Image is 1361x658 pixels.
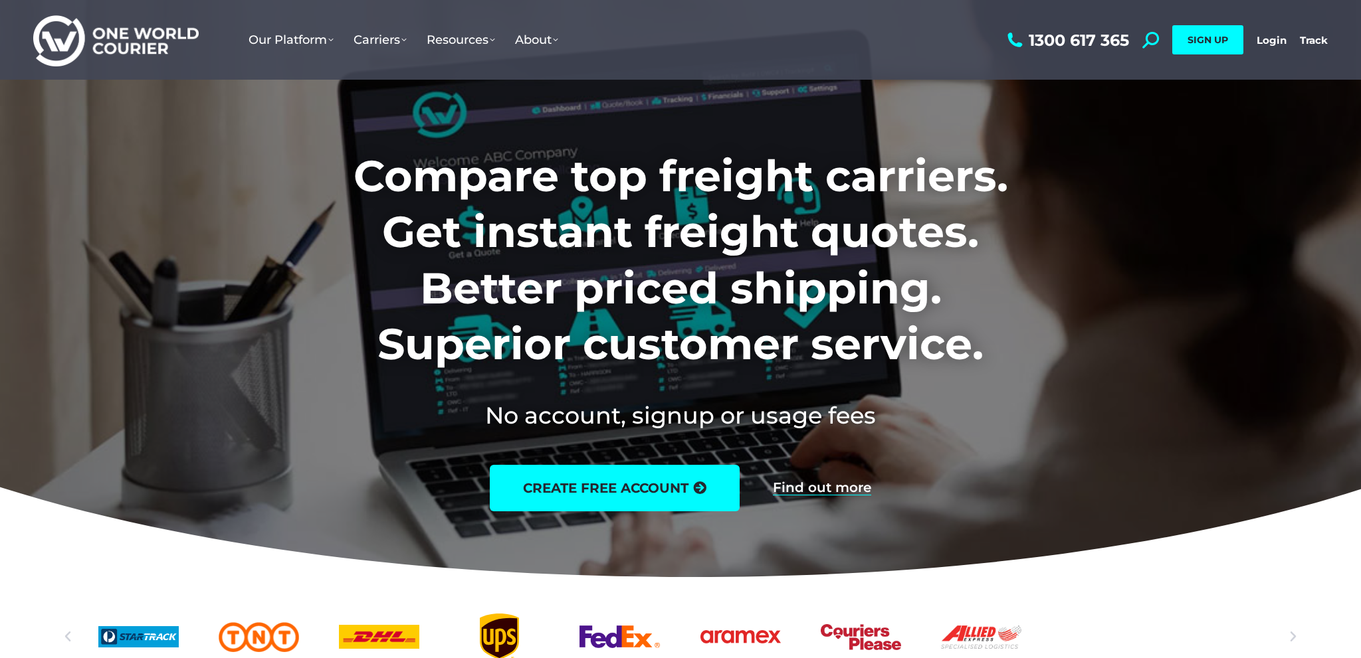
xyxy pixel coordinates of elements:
[33,13,199,67] img: One World Courier
[344,19,417,60] a: Carriers
[1172,25,1243,54] a: SIGN UP
[773,481,871,495] a: Find out more
[427,33,495,47] span: Resources
[1257,34,1287,46] a: Login
[249,33,334,47] span: Our Platform
[1004,32,1129,48] a: 1300 617 365
[266,148,1096,372] h1: Compare top freight carriers. Get instant freight quotes. Better priced shipping. Superior custom...
[239,19,344,60] a: Our Platform
[490,465,740,511] a: create free account
[505,19,568,60] a: About
[354,33,407,47] span: Carriers
[417,19,505,60] a: Resources
[266,399,1096,432] h2: No account, signup or usage fees
[1188,34,1228,46] span: SIGN UP
[1300,34,1328,46] a: Track
[515,33,558,47] span: About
